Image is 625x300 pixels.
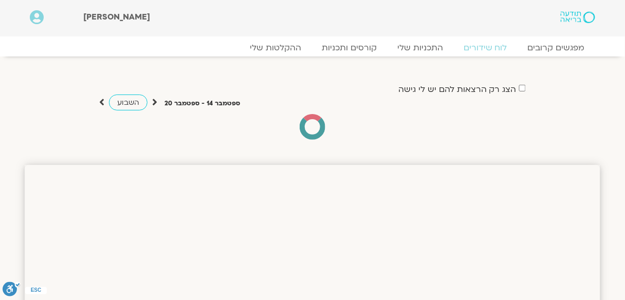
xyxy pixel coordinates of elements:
a: התכניות שלי [387,43,453,53]
a: לוח שידורים [453,43,518,53]
span: השבוע [117,98,139,107]
label: הצג רק הרצאות להם יש לי גישה [398,85,517,94]
nav: Menu [30,43,595,53]
a: השבוע [109,95,148,110]
a: ההקלטות שלי [240,43,311,53]
a: מפגשים קרובים [518,43,595,53]
p: ספטמבר 14 - ספטמבר 20 [164,98,240,109]
a: קורסים ותכניות [311,43,387,53]
span: [PERSON_NAME] [84,11,151,23]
